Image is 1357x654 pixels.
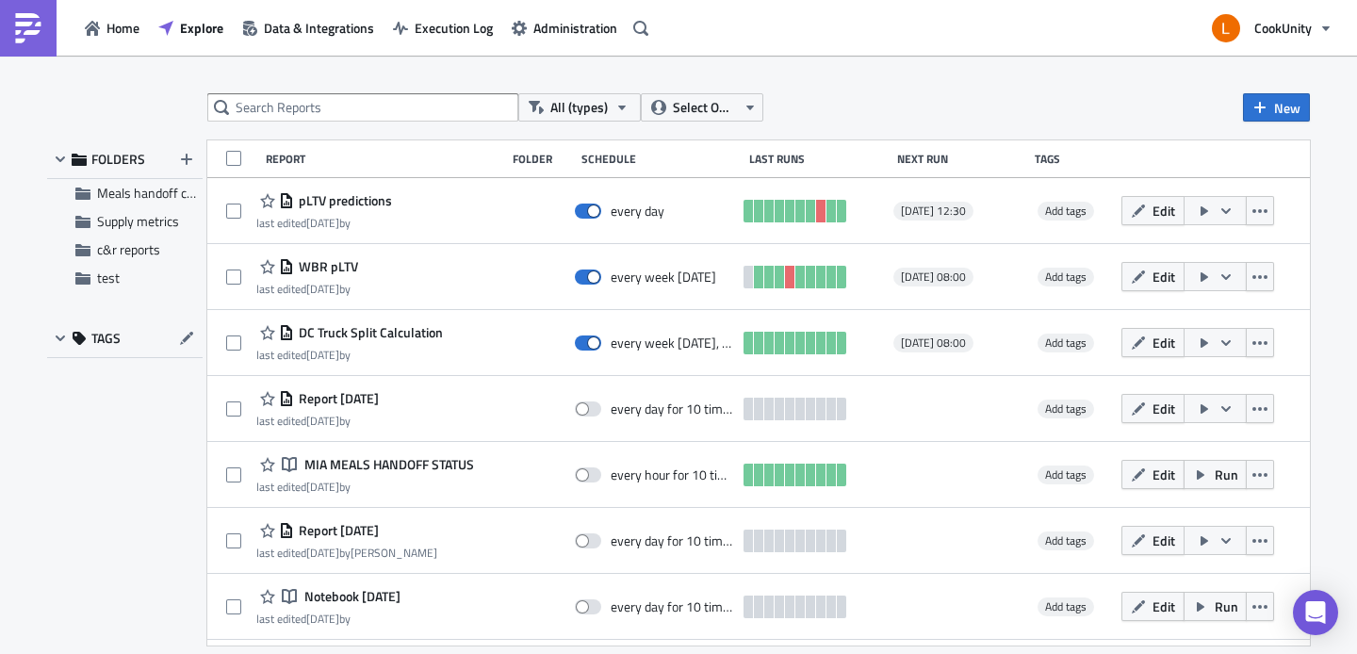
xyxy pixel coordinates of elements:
[97,268,120,287] span: test
[1121,460,1185,489] button: Edit
[581,152,740,166] div: Schedule
[106,18,139,38] span: Home
[306,610,339,628] time: 2025-07-31T20:28:08Z
[901,270,966,285] span: [DATE] 08:00
[1215,465,1238,484] span: Run
[264,18,374,38] span: Data & Integrations
[13,13,43,43] img: PushMetrics
[256,612,401,626] div: last edited by
[384,13,502,42] button: Execution Log
[266,152,503,166] div: Report
[75,13,149,42] button: Home
[611,203,664,220] div: every day
[518,93,641,122] button: All (types)
[502,13,627,42] button: Administration
[1038,597,1094,616] span: Add tags
[91,330,121,347] span: TAGS
[901,335,966,351] span: [DATE] 08:00
[611,269,716,286] div: every week on Tuesday
[749,152,888,166] div: Last Runs
[256,480,474,494] div: last edited by
[256,546,437,560] div: last edited by [PERSON_NAME]
[294,522,379,539] span: Report 2025-07-31
[550,97,608,118] span: All (types)
[611,598,735,615] div: every day for 10 times
[1035,152,1114,166] div: Tags
[294,192,392,209] span: pLTV predictions
[1184,592,1247,621] button: Run
[1121,196,1185,225] button: Edit
[1243,93,1310,122] button: New
[415,18,493,38] span: Execution Log
[300,588,401,605] span: Notebook 2025-07-31
[1121,262,1185,291] button: Edit
[611,532,735,549] div: every day for 10 times
[1121,526,1185,555] button: Edit
[1201,8,1343,49] button: CookUnity
[1038,268,1094,286] span: Add tags
[1045,597,1087,615] span: Add tags
[1153,399,1175,418] span: Edit
[1045,466,1087,483] span: Add tags
[300,456,474,473] span: MIA MEALS HANDOFF STATUS
[256,282,358,296] div: last edited by
[306,544,339,562] time: 2025-07-31T20:31:22Z
[180,18,223,38] span: Explore
[294,324,443,341] span: DC Truck Split Calculation
[1153,201,1175,221] span: Edit
[1045,268,1087,286] span: Add tags
[1038,400,1094,418] span: Add tags
[641,93,763,122] button: Select Owner
[256,216,392,230] div: last edited by
[233,13,384,42] button: Data & Integrations
[1153,465,1175,484] span: Edit
[1121,394,1185,423] button: Edit
[91,151,145,168] span: FOLDERS
[1038,202,1094,221] span: Add tags
[294,258,358,275] span: WBR pLTV
[306,214,339,232] time: 2025-09-23T14:20:54Z
[611,335,735,352] div: every week on Wednesday, Thursday, Friday, Saturday, Sunday
[1045,202,1087,220] span: Add tags
[97,239,160,259] span: c&r reports
[294,390,379,407] span: Report 2025-09-08
[306,412,339,430] time: 2025-09-08T12:30:36Z
[533,18,617,38] span: Administration
[1254,18,1312,38] span: CookUnity
[673,97,736,118] span: Select Owner
[1038,531,1094,550] span: Add tags
[1215,597,1238,616] span: Run
[1153,531,1175,550] span: Edit
[1153,597,1175,616] span: Edit
[97,211,179,231] span: Supply metrics
[1184,460,1247,489] button: Run
[897,152,1026,166] div: Next Run
[611,466,735,483] div: every hour for 10 times
[1153,267,1175,286] span: Edit
[256,414,379,428] div: last edited by
[149,13,233,42] button: Explore
[256,348,443,362] div: last edited by
[1038,334,1094,352] span: Add tags
[1274,98,1300,118] span: New
[901,204,966,219] span: [DATE] 12:30
[1038,466,1094,484] span: Add tags
[1210,12,1242,44] img: Avatar
[1045,400,1087,417] span: Add tags
[306,280,339,298] time: 2025-09-30T12:12:22Z
[306,346,339,364] time: 2025-09-29T12:10:46Z
[1121,328,1185,357] button: Edit
[1153,333,1175,352] span: Edit
[1045,334,1087,352] span: Add tags
[513,152,572,166] div: Folder
[1045,531,1087,549] span: Add tags
[1293,590,1338,635] div: Open Intercom Messenger
[1121,592,1185,621] button: Edit
[306,478,339,496] time: 2025-08-01T20:30:12Z
[97,183,296,203] span: Meals handoff checkpoint by stores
